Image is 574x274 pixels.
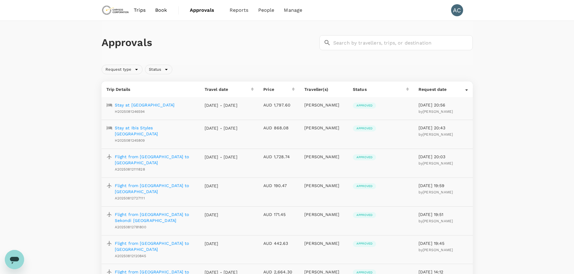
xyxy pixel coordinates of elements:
p: AUD 1,728.74 [263,154,295,160]
span: Book [155,7,167,14]
a: Flight from [GEOGRAPHIC_DATA] to [GEOGRAPHIC_DATA] [115,183,195,195]
span: [PERSON_NAME] [423,190,453,194]
p: AUD 1,797.60 [263,102,295,108]
p: [PERSON_NAME] [304,183,343,189]
p: [PERSON_NAME] [304,102,343,108]
p: Traveller(s) [304,86,343,92]
span: Approved [353,103,376,108]
span: Approved [353,155,376,159]
p: [DATE] - [DATE] [205,102,238,108]
p: [DATE] 19:45 [419,240,468,246]
p: AUD 868.08 [263,125,295,131]
span: [PERSON_NAME] [423,161,453,165]
span: by [419,109,453,114]
p: [DATE] - [DATE] [205,154,238,160]
span: A20250812781800 [115,225,146,229]
iframe: Button to launch messaging window [5,250,24,269]
span: A20250812111828 [115,167,145,171]
a: Flight from [GEOGRAPHIC_DATA] to [GEOGRAPHIC_DATA] [115,240,195,252]
h1: Approvals [102,36,317,49]
p: [DATE] 19:59 [419,183,468,189]
span: People [258,7,274,14]
span: Trips [134,7,146,14]
p: [DATE] 20:03 [419,154,468,160]
p: AUD 442.63 [263,240,295,246]
span: A20250812727111 [115,196,145,200]
span: A20250812120845 [115,254,146,258]
span: Approved [353,126,376,131]
span: [PERSON_NAME] [423,248,453,252]
span: Manage [284,7,302,14]
span: [PERSON_NAME] [423,132,453,137]
p: [PERSON_NAME] [304,240,343,246]
span: Approvals [190,7,220,14]
span: by [419,190,453,194]
a: Stay at [GEOGRAPHIC_DATA] [115,102,175,108]
span: Approved [353,213,376,217]
span: [PERSON_NAME] [423,219,453,223]
p: [DATE] 19:51 [419,211,468,217]
p: [DATE] 20:43 [419,125,468,131]
div: Travel date [205,86,251,92]
span: by [419,219,453,223]
a: Flight from [GEOGRAPHIC_DATA] to Sekondi [GEOGRAPHIC_DATA] [115,211,195,223]
p: [DATE] - [DATE] [205,125,238,131]
a: Stay at Ibis Styles [GEOGRAPHIC_DATA] [115,125,195,137]
span: Reports [230,7,249,14]
div: Request date [419,86,465,92]
p: Trip Details [106,86,195,92]
img: Chrysos Corporation [102,4,129,17]
div: Status [353,86,406,92]
span: [PERSON_NAME] [423,109,453,114]
div: AC [451,4,463,16]
p: AUD 171.45 [263,211,295,217]
p: AUD 190.47 [263,183,295,189]
span: by [419,248,453,252]
span: by [419,132,453,137]
p: [DATE] [205,241,238,247]
p: [DATE] [205,212,238,218]
a: Flight from [GEOGRAPHIC_DATA] to [GEOGRAPHIC_DATA] [115,154,195,166]
span: Approved [353,242,376,246]
input: Search by travellers, trips, or destination [333,35,473,50]
p: [DATE] 20:56 [419,102,468,108]
div: Request type [102,65,143,74]
span: H2025081246594 [115,109,145,114]
p: [PERSON_NAME] [304,125,343,131]
span: Status [145,67,165,72]
p: [DATE] [205,183,238,189]
span: Request type [102,67,135,72]
div: Status [145,65,172,74]
p: [PERSON_NAME] [304,154,343,160]
span: H2025081245809 [115,138,145,143]
p: [PERSON_NAME] [304,211,343,217]
span: by [419,161,453,165]
span: Approved [353,184,376,188]
div: Price [263,86,292,92]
